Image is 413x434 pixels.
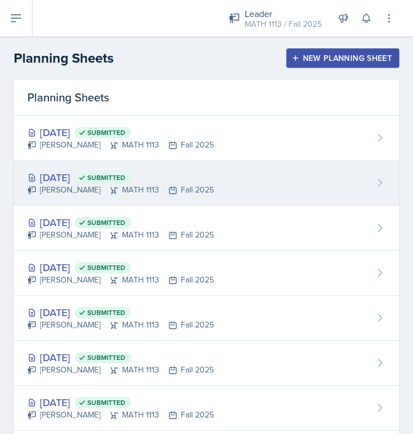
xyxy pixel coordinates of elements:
span: Submitted [87,128,125,137]
span: Submitted [87,398,125,407]
div: [PERSON_NAME] MATH 1113 Fall 2025 [27,409,214,421]
div: [PERSON_NAME] MATH 1113 Fall 2025 [27,364,214,376]
div: [PERSON_NAME] MATH 1113 Fall 2025 [27,229,214,241]
div: New Planning Sheet [294,54,392,63]
a: [DATE] Submitted [PERSON_NAME]MATH 1113Fall 2025 [14,206,399,251]
div: [DATE] [27,260,214,275]
div: [DATE] [27,395,214,410]
div: MATH 1113 / Fall 2025 [245,18,322,30]
div: [PERSON_NAME] MATH 1113 Fall 2025 [27,139,214,151]
div: [PERSON_NAME] MATH 1113 Fall 2025 [27,184,214,196]
div: Planning Sheets [14,80,399,116]
div: [DATE] [27,350,214,365]
div: [PERSON_NAME] MATH 1113 Fall 2025 [27,274,214,286]
div: [DATE] [27,125,214,140]
span: Submitted [87,173,125,182]
div: [DATE] [27,215,214,230]
span: Submitted [87,263,125,272]
div: [PERSON_NAME] MATH 1113 Fall 2025 [27,319,214,331]
span: Submitted [87,353,125,362]
a: [DATE] Submitted [PERSON_NAME]MATH 1113Fall 2025 [14,116,399,161]
a: [DATE] Submitted [PERSON_NAME]MATH 1113Fall 2025 [14,161,399,206]
a: [DATE] Submitted [PERSON_NAME]MATH 1113Fall 2025 [14,341,399,386]
a: [DATE] Submitted [PERSON_NAME]MATH 1113Fall 2025 [14,251,399,296]
div: [DATE] [27,305,214,320]
span: Submitted [87,308,125,317]
span: Submitted [87,218,125,227]
a: [DATE] Submitted [PERSON_NAME]MATH 1113Fall 2025 [14,386,399,431]
div: [DATE] [27,170,214,185]
button: New Planning Sheet [286,48,399,68]
div: Leader [245,7,322,21]
h2: Planning Sheets [14,48,114,68]
a: [DATE] Submitted [PERSON_NAME]MATH 1113Fall 2025 [14,296,399,341]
